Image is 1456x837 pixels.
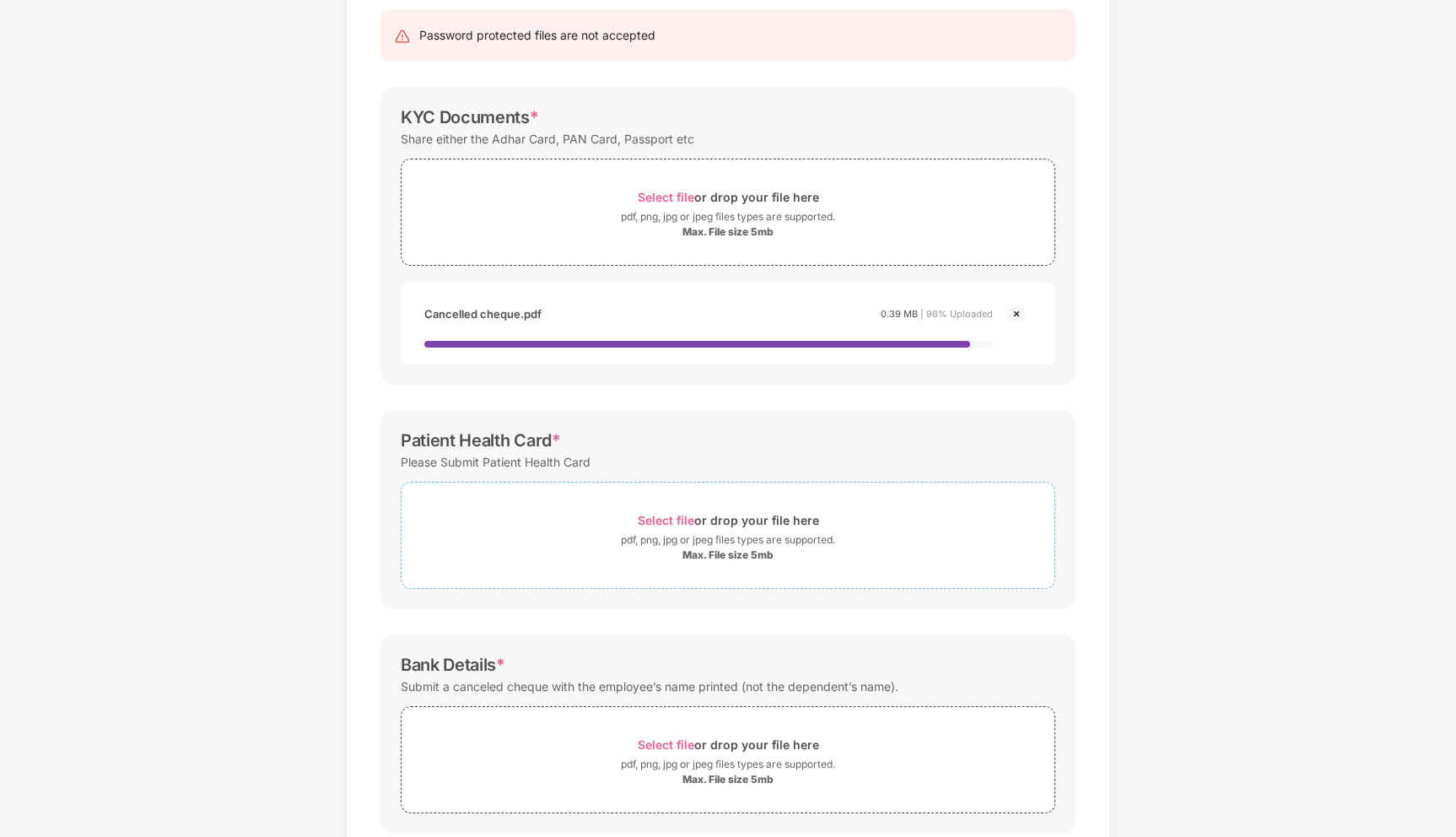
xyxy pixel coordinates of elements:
[401,451,590,473] div: Please Submit Patient Health Card
[638,509,819,532] div: or drop your file here
[401,107,539,127] div: KYC Documents
[638,190,694,204] span: Select file
[402,172,1054,252] span: Select fileor drop your file herepdf, png, jpg or jpeg files types are supported.Max. File size 5mb
[402,720,1054,800] span: Select fileor drop your file herepdf, png, jpg or jpeg files types are supported.Max. File size 5mb
[638,737,694,752] span: Select file
[638,513,694,527] span: Select file
[401,675,898,698] div: Submit a canceled cheque with the employee’s name printed (not the dependent’s name).
[401,127,694,150] div: Share either the Adhar Card, PAN Card, Passport etc
[621,756,835,773] div: pdf, png, jpg or jpeg files types are supported.
[638,733,819,756] div: or drop your file here
[394,28,411,45] img: svg+xml;base64,PHN2ZyB4bWxucz0iaHR0cDovL3d3dy53My5vcmcvMjAwMC9zdmciIHdpZHRoPSIyNCIgaGVpZ2h0PSIyNC...
[424,300,542,328] div: Cancelled cheque.pdf
[401,430,561,451] div: Patient Health Card
[621,532,835,548] div: pdf, png, jpg or jpeg files types are supported.
[881,308,918,320] span: 0.39 MB
[419,26,655,45] div: Password protected files are not accepted
[621,208,835,225] div: pdf, png, jpg or jpeg files types are supported.
[682,225,774,239] div: Max. File size 5mb
[1006,304,1027,324] img: svg+xml;base64,PHN2ZyBpZD0iQ3Jvc3MtMjR4MjQiIHhtbG5zPSJodHRwOi8vd3d3LnczLm9yZy8yMDAwL3N2ZyIgd2lkdG...
[638,186,819,208] div: or drop your file here
[920,308,993,320] span: | 96% Uploaded
[401,655,505,675] div: Bank Details
[682,773,774,786] div: Max. File size 5mb
[682,548,774,562] div: Max. File size 5mb
[402,495,1054,575] span: Select fileor drop your file herepdf, png, jpg or jpeg files types are supported.Max. File size 5mb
